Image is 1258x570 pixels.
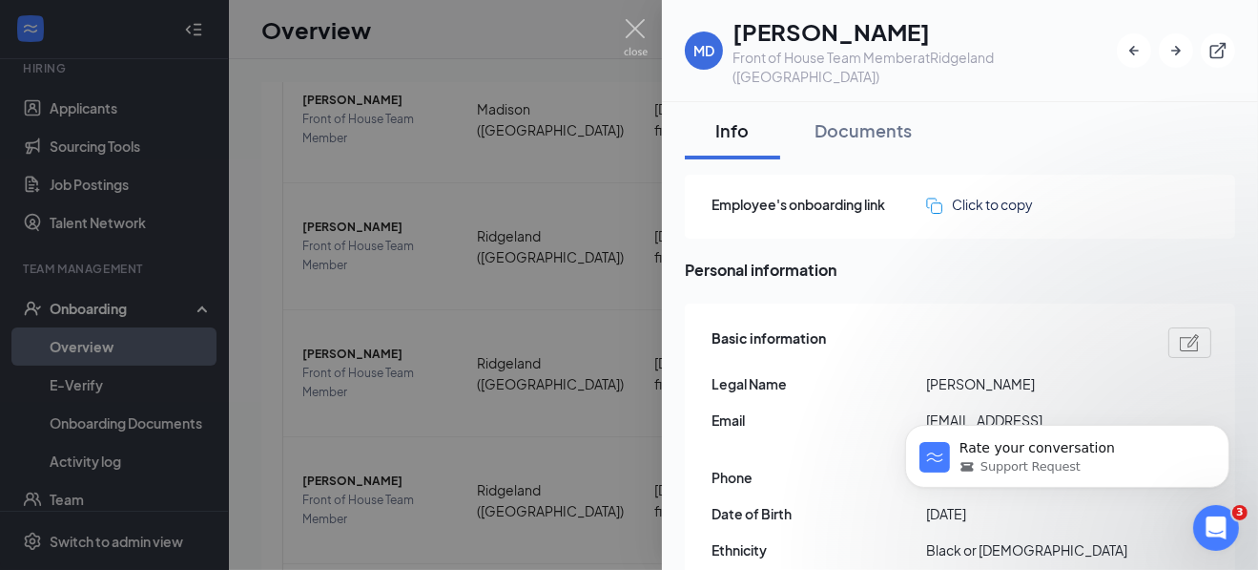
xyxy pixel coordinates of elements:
svg: ArrowLeftNew [1124,41,1144,60]
button: ExternalLink [1201,33,1235,68]
span: Basic information [711,327,826,358]
span: 3 [1232,505,1248,520]
h1: [PERSON_NAME] [732,15,1117,48]
iframe: Intercom live chat [1193,505,1239,551]
span: Date of Birth [711,503,926,524]
span: Black or [DEMOGRAPHIC_DATA] [926,539,1141,560]
span: [PERSON_NAME] [926,373,1141,394]
button: ArrowLeftNew [1117,33,1151,68]
svg: ArrowRight [1166,41,1186,60]
span: Ethnicity [711,539,926,560]
span: Legal Name [711,373,926,394]
img: click-to-copy.71757273a98fde459dfc.svg [926,198,942,214]
button: ArrowRight [1159,33,1193,68]
span: Personal information [685,258,1235,282]
button: Click to copy [926,194,1033,215]
div: Documents [815,118,912,142]
div: Info [704,118,761,142]
span: Employee's onboarding link [711,194,926,215]
span: Phone [711,467,926,488]
iframe: Intercom notifications message [876,385,1258,518]
span: Email [711,410,926,431]
div: Front of House Team Member at Ridgeland ([GEOGRAPHIC_DATA]) [732,48,1117,86]
div: MD [693,41,714,60]
svg: ExternalLink [1208,41,1227,60]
